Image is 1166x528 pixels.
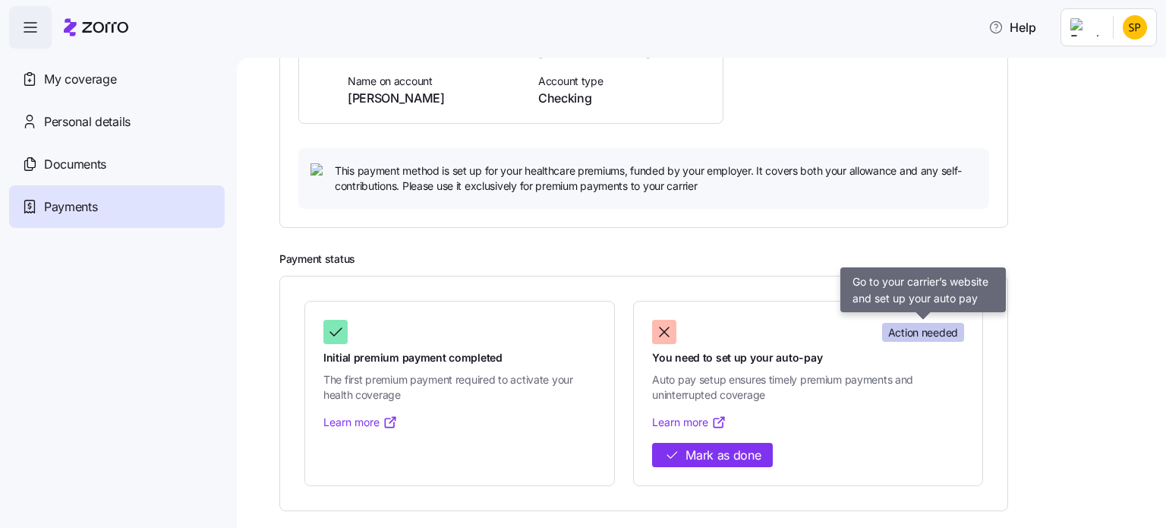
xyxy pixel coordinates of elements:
span: Action needed [888,325,958,340]
a: Learn more [652,415,726,430]
span: My coverage [44,70,116,89]
img: 187ae6270577c2f6508ea973035e9650 [1123,15,1147,40]
a: My coverage [9,58,225,100]
span: The first premium payment required to activate your health coverage [323,372,596,403]
img: Employer logo [1070,18,1101,36]
a: Learn more [323,415,398,430]
a: Payments [9,185,225,228]
span: Checking [538,89,711,108]
span: Name on account [348,74,520,89]
span: Auto pay setup ensures timely premium payments and uninterrupted coverage [652,372,964,403]
button: Mark as done [652,443,773,468]
span: You need to set up your auto-pay [652,350,964,365]
a: Personal details [9,100,225,143]
span: Payments [44,198,97,217]
img: icon bulb [310,163,329,182]
span: Mark as done [685,446,761,465]
a: Documents [9,143,225,185]
span: Personal details [44,112,131,131]
span: Documents [44,155,106,174]
span: Help [988,18,1036,36]
button: Help [976,12,1048,43]
span: [PERSON_NAME] [348,89,520,108]
span: Account type [538,74,711,89]
span: This payment method is set up for your healthcare premiums, funded by your employer. It covers bo... [335,163,977,194]
span: Initial premium payment completed [323,350,596,365]
h2: Payment status [279,252,1145,267]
